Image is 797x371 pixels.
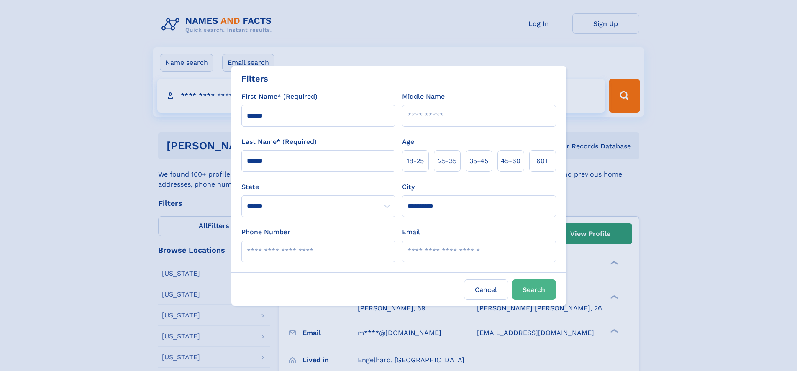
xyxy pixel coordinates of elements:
label: Last Name* (Required) [241,137,317,147]
span: 35‑45 [469,156,488,166]
span: 25‑35 [438,156,456,166]
div: Filters [241,72,268,85]
label: Middle Name [402,92,445,102]
span: 45‑60 [501,156,520,166]
label: Age [402,137,414,147]
span: 60+ [536,156,549,166]
label: Cancel [464,279,508,300]
label: City [402,182,415,192]
label: Phone Number [241,227,290,237]
button: Search [512,279,556,300]
span: 18‑25 [407,156,424,166]
label: First Name* (Required) [241,92,318,102]
label: Email [402,227,420,237]
label: State [241,182,395,192]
